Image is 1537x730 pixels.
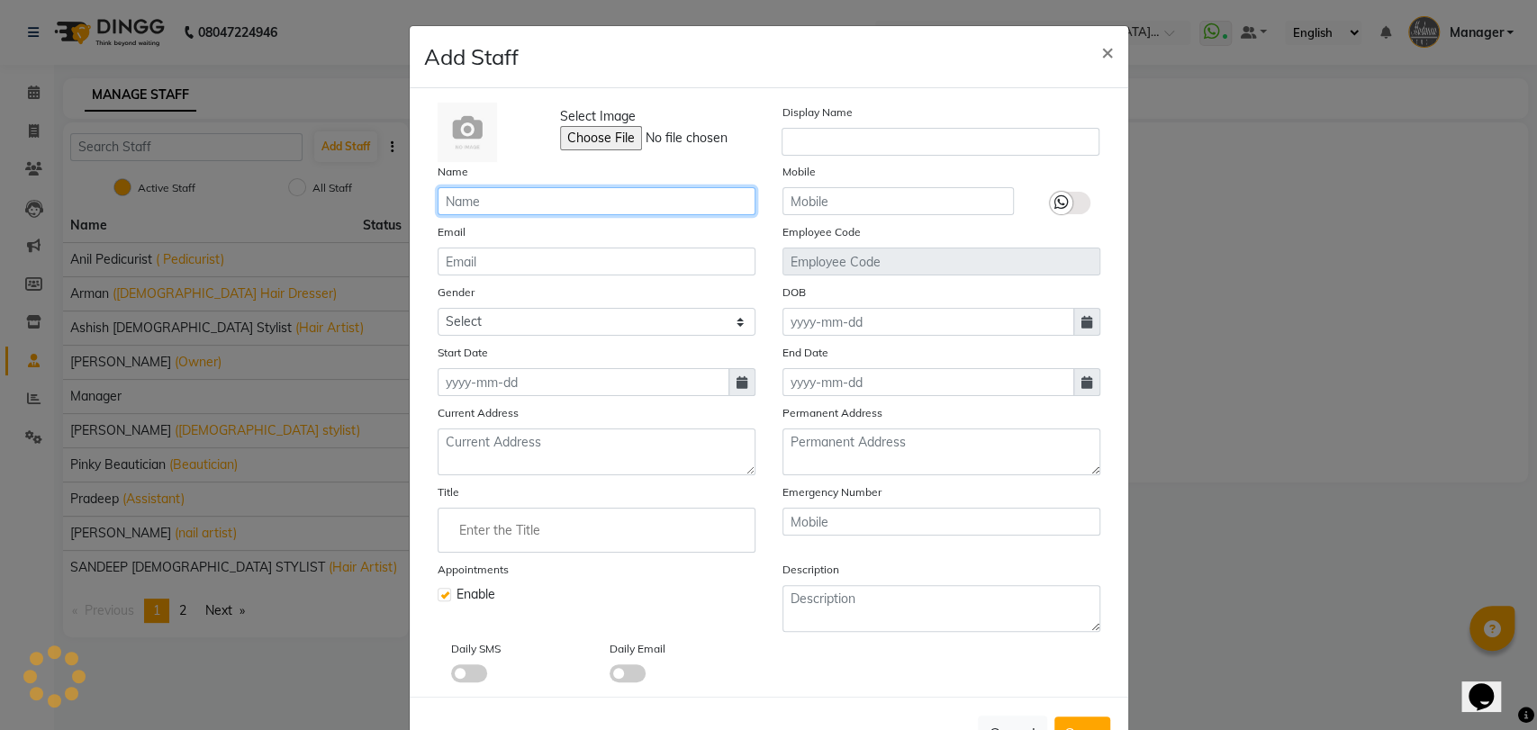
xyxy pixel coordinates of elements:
[782,508,1100,536] input: Mobile
[438,284,475,301] label: Gender
[438,224,466,240] label: Email
[782,104,852,121] label: Display Name
[451,641,501,657] label: Daily SMS
[782,368,1074,396] input: yyyy-mm-dd
[782,562,839,578] label: Description
[438,103,497,162] img: Cinque Terre
[782,164,816,180] label: Mobile
[782,248,1100,275] input: Employee Code
[438,562,509,578] label: Appointments
[782,224,861,240] label: Employee Code
[438,345,488,361] label: Start Date
[1101,38,1114,65] span: ×
[438,187,755,215] input: Name
[438,405,519,421] label: Current Address
[446,512,747,548] input: Enter the Title
[782,284,806,301] label: DOB
[438,484,459,500] label: Title
[457,585,495,604] span: Enable
[782,187,1014,215] input: Mobile
[1087,26,1128,77] button: Close
[438,368,729,396] input: yyyy-mm-dd
[782,345,828,361] label: End Date
[438,164,468,180] label: Name
[560,107,636,126] span: Select Image
[782,308,1074,336] input: yyyy-mm-dd
[782,484,882,500] label: Emergency Number
[424,41,519,73] h4: Add Staff
[560,126,805,150] input: Select Image
[438,248,755,275] input: Email
[610,641,665,657] label: Daily Email
[1461,658,1519,712] iframe: chat widget
[782,405,882,421] label: Permanent Address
